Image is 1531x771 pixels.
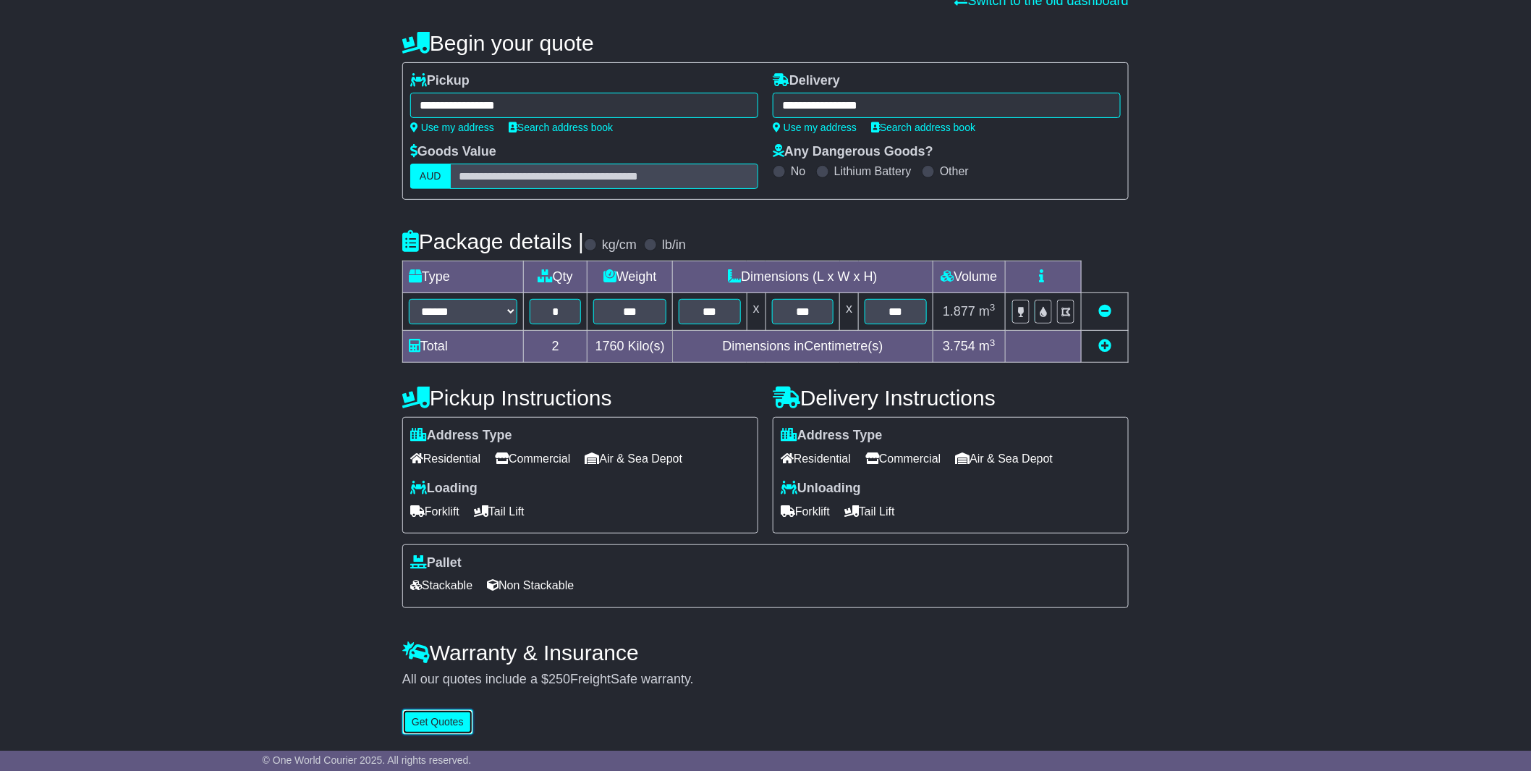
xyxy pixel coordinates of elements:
sup: 3 [990,337,996,348]
span: Air & Sea Depot [956,447,1053,470]
a: Use my address [410,122,494,133]
td: Dimensions in Centimetre(s) [673,331,933,363]
span: m [979,339,996,353]
td: 2 [524,331,588,363]
h4: Pickup Instructions [402,386,758,410]
td: x [747,293,765,331]
td: Type [403,261,524,293]
td: Qty [524,261,588,293]
label: Pallet [410,555,462,571]
td: Dimensions (L x W x H) [673,261,933,293]
label: Pickup [410,73,470,89]
span: 1760 [595,339,624,353]
button: Get Quotes [402,709,473,735]
label: Loading [410,481,478,497]
span: Residential [410,447,480,470]
span: Commercial [495,447,570,470]
span: Forklift [781,500,830,523]
span: Stackable [410,574,472,597]
h4: Warranty & Insurance [402,641,1129,665]
span: Tail Lift [844,500,895,523]
td: Kilo(s) [588,331,673,363]
h4: Delivery Instructions [773,386,1129,410]
a: Search address book [871,122,975,133]
span: Forklift [410,500,459,523]
div: All our quotes include a $ FreightSafe warranty. [402,672,1129,688]
a: Search address book [509,122,613,133]
label: Other [940,164,969,178]
span: Commercial [865,447,941,470]
label: Address Type [410,428,512,444]
a: Remove this item [1098,304,1111,319]
label: AUD [410,164,451,189]
label: lb/in [662,237,686,253]
span: Residential [781,447,851,470]
label: Address Type [781,428,883,444]
label: Unloading [781,481,861,497]
h4: Begin your quote [402,31,1129,55]
span: 3.754 [943,339,975,353]
span: Tail Lift [474,500,525,523]
label: Any Dangerous Goods? [773,144,933,160]
a: Add new item [1098,339,1111,353]
label: kg/cm [602,237,637,253]
sup: 3 [990,302,996,313]
span: 250 [548,672,570,686]
td: Volume [933,261,1005,293]
label: Goods Value [410,144,496,160]
td: Total [403,331,524,363]
td: x [840,293,859,331]
span: © One World Courier 2025. All rights reserved. [263,754,472,766]
label: Delivery [773,73,840,89]
td: Weight [588,261,673,293]
a: Use my address [773,122,857,133]
span: 1.877 [943,304,975,319]
label: Lithium Battery [834,164,912,178]
span: Non Stackable [487,574,574,597]
label: No [791,164,805,178]
span: m [979,304,996,319]
span: Air & Sea Depot [585,447,683,470]
h4: Package details | [402,229,584,253]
